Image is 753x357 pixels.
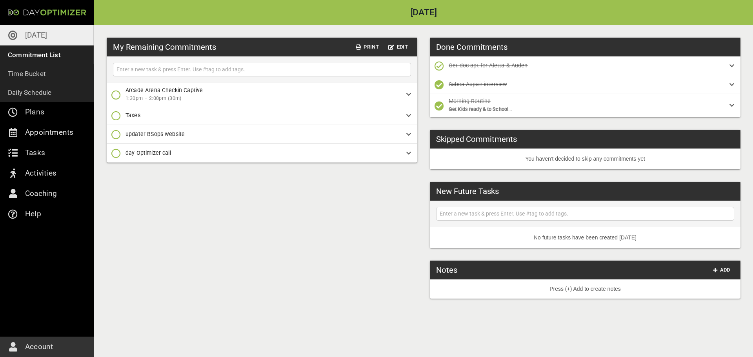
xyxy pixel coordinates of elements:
p: Activities [25,167,56,179]
h2: [DATE] [94,8,753,17]
div: updater BSops website [107,125,417,144]
span: Get doc apt for Aletta & Auden [449,62,528,69]
div: Taxes [107,106,417,125]
p: Commitment List [8,49,61,60]
p: Account [25,341,53,353]
p: Plans [25,106,44,118]
button: Print [353,41,382,53]
p: Daily Schedule [8,87,52,98]
p: Time Bucket [8,68,46,79]
div: Get doc apt for Aletta & Auden [430,56,740,75]
h3: My Remaining Commitments [113,41,216,53]
span: Taxes [125,112,140,118]
span: Print [356,43,379,52]
h3: Notes [436,264,457,276]
span: Arcade Arena Checkin Captive [125,87,203,93]
h3: New Future Tasks [436,185,499,197]
span: 1:30pm – 2:00pm (30m) [125,94,400,103]
div: Morning RoutineGet Kids ready & to School... [430,94,740,117]
p: Tasks [25,147,45,159]
span: Get Kids ready & to School [449,106,508,112]
p: Press (+) Add to create notes [436,285,734,293]
input: Enter a new task & press Enter. Use #tag to add tags. [115,65,409,74]
p: [DATE] [25,29,47,42]
p: Help [25,208,41,220]
span: Add [712,266,731,275]
div: Arcade Arena Checkin Captive1:30pm – 2:00pm (30m) [107,83,417,106]
button: Add [709,264,734,276]
div: Sabca Aupair interview [430,75,740,94]
li: No future tasks have been created [DATE] [430,227,740,248]
span: Sabca Aupair interview [449,81,507,87]
span: ... [508,106,512,112]
h3: Done Commitments [436,41,507,53]
span: updater BSops website [125,131,185,137]
span: Edit [388,43,408,52]
li: You haven't decided to skip any commitments yet [430,149,740,169]
button: Edit [385,41,411,53]
span: Morning Routine [449,98,491,104]
div: day Optimizer call [107,144,417,163]
p: Coaching [25,187,57,200]
input: Enter a new task & press Enter. Use #tag to add tags. [438,209,732,219]
p: Appointments [25,126,73,139]
img: Day Optimizer [8,9,86,16]
h3: Skipped Commitments [436,133,517,145]
span: day Optimizer call [125,150,171,156]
